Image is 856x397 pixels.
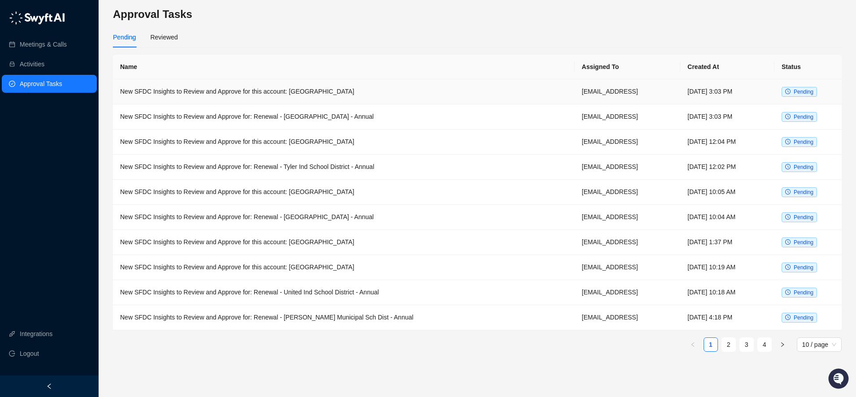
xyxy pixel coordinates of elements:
[575,155,680,180] td: [EMAIL_ADDRESS]
[113,32,136,42] div: Pending
[704,337,718,352] li: 1
[794,89,813,95] span: Pending
[740,338,753,351] a: 3
[785,189,791,194] span: clock-circle
[575,104,680,129] td: [EMAIL_ADDRESS]
[680,255,774,280] td: [DATE] 10:19 AM
[113,205,575,230] td: New SFDC Insights to Review and Approve for: Renewal - [GEOGRAPHIC_DATA] - Annual
[9,11,65,25] img: logo-05li4sbe.png
[775,337,790,352] button: right
[680,79,774,104] td: [DATE] 3:03 PM
[113,180,575,205] td: New SFDC Insights to Review and Approve for this account: [GEOGRAPHIC_DATA]
[113,55,575,79] th: Name
[785,89,791,94] span: clock-circle
[794,164,813,170] span: Pending
[89,147,108,154] span: Pylon
[150,32,177,42] div: Reviewed
[113,7,842,22] h3: Approval Tasks
[575,55,680,79] th: Assigned To
[785,214,791,220] span: clock-circle
[686,337,700,352] button: left
[758,338,771,351] a: 4
[9,126,16,134] div: 📚
[794,139,813,145] span: Pending
[575,180,680,205] td: [EMAIL_ADDRESS]
[680,155,774,180] td: [DATE] 12:02 PM
[152,84,163,95] button: Start new chat
[20,75,62,93] a: Approval Tasks
[680,205,774,230] td: [DATE] 10:04 AM
[5,122,37,138] a: 📚Docs
[20,35,67,53] a: Meetings & Calls
[30,90,113,97] div: We're available if you need us!
[113,104,575,129] td: New SFDC Insights to Review and Approve for: Renewal - [GEOGRAPHIC_DATA] - Annual
[794,315,813,321] span: Pending
[20,345,39,362] span: Logout
[46,383,52,389] span: left
[785,264,791,270] span: clock-circle
[9,81,25,97] img: 5124521997842_fc6d7dfcefe973c2e489_88.png
[680,104,774,129] td: [DATE] 3:03 PM
[722,337,736,352] li: 2
[113,155,575,180] td: New SFDC Insights to Review and Approve for: Renewal - Tyler Ind School District - Annual
[9,350,15,357] span: logout
[722,338,735,351] a: 2
[680,129,774,155] td: [DATE] 12:04 PM
[680,230,774,255] td: [DATE] 1:37 PM
[785,315,791,320] span: clock-circle
[575,280,680,305] td: [EMAIL_ADDRESS]
[9,9,27,27] img: Swyft AI
[757,337,772,352] li: 4
[690,342,696,347] span: left
[18,125,33,134] span: Docs
[113,129,575,155] td: New SFDC Insights to Review and Approve for this account: [GEOGRAPHIC_DATA]
[785,114,791,119] span: clock-circle
[113,280,575,305] td: New SFDC Insights to Review and Approve for: Renewal - United Ind School District - Annual
[575,305,680,330] td: [EMAIL_ADDRESS]
[686,337,700,352] li: Previous Page
[680,180,774,205] td: [DATE] 10:05 AM
[775,337,790,352] li: Next Page
[794,189,813,195] span: Pending
[680,55,774,79] th: Created At
[704,338,718,351] a: 1
[680,280,774,305] td: [DATE] 10:18 AM
[9,50,163,65] h2: How can we help?
[37,122,73,138] a: 📶Status
[30,81,147,90] div: Start new chat
[113,79,575,104] td: New SFDC Insights to Review and Approve for this account: [GEOGRAPHIC_DATA]
[785,164,791,169] span: clock-circle
[575,79,680,104] td: [EMAIL_ADDRESS]
[20,55,44,73] a: Activities
[785,139,791,144] span: clock-circle
[774,55,842,79] th: Status
[785,239,791,245] span: clock-circle
[794,214,813,220] span: Pending
[49,125,69,134] span: Status
[575,230,680,255] td: [EMAIL_ADDRESS]
[9,36,163,50] p: Welcome 👋
[794,239,813,246] span: Pending
[63,147,108,154] a: Powered byPylon
[802,338,836,351] span: 10 / page
[827,367,852,392] iframe: Open customer support
[113,255,575,280] td: New SFDC Insights to Review and Approve for this account: [GEOGRAPHIC_DATA]
[797,337,842,352] div: Page Size
[780,342,785,347] span: right
[680,305,774,330] td: [DATE] 4:18 PM
[575,255,680,280] td: [EMAIL_ADDRESS]
[785,289,791,295] span: clock-circle
[20,325,52,343] a: Integrations
[794,114,813,120] span: Pending
[794,264,813,271] span: Pending
[794,289,813,296] span: Pending
[113,305,575,330] td: New SFDC Insights to Review and Approve for: Renewal - [PERSON_NAME] Municipal Sch Dist - Annual
[40,126,48,134] div: 📶
[575,129,680,155] td: [EMAIL_ADDRESS]
[575,205,680,230] td: [EMAIL_ADDRESS]
[739,337,754,352] li: 3
[113,230,575,255] td: New SFDC Insights to Review and Approve for this account: [GEOGRAPHIC_DATA]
